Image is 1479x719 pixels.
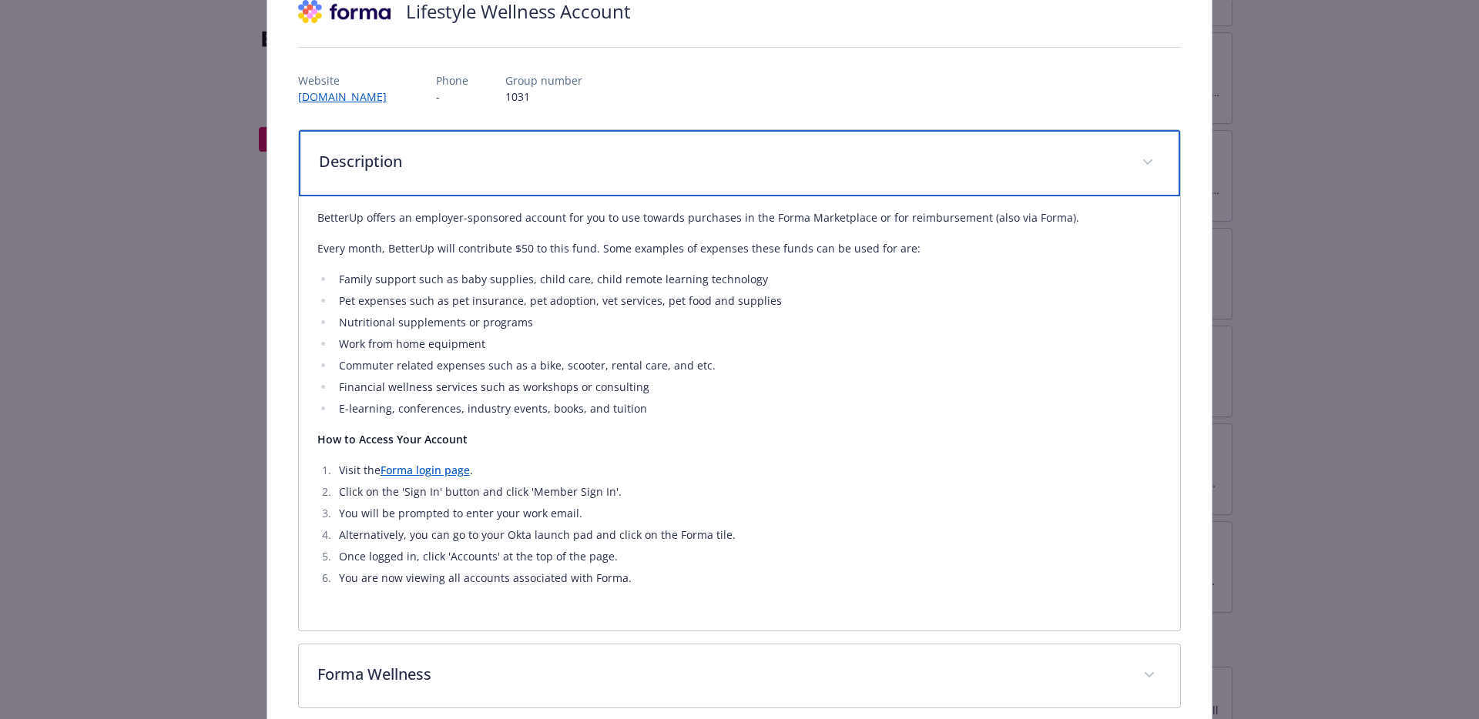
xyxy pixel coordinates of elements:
li: You are now viewing all accounts associated with Forma. [334,569,1162,587]
li: Click on the 'Sign In' button and click 'Member Sign In'. [334,483,1162,501]
li: You will be prompted to enter your work email. [334,504,1162,523]
li: Pet expenses such as pet insurance, pet adoption, vet services, pet food and supplies [334,292,1162,310]
li: Alternatively, you can go to your Okta launch pad and click on the Forma tile. [334,526,1162,544]
strong: How to Access Your Account [317,432,468,446]
a: [DOMAIN_NAME] [298,89,399,104]
div: Forma Wellness [299,644,1181,707]
p: Every month, BetterUp will contribute $50 to this fund. Some examples of expenses these funds can... [317,239,1162,258]
p: Phone [436,72,468,89]
p: Website [298,72,399,89]
p: 1031 [505,89,582,105]
li: E-learning, conferences, industry events, books, and tuition [334,400,1162,418]
p: Forma Wellness [317,663,1125,686]
div: Description [299,196,1181,630]
li: Family support such as baby supplies, child care, child remote learning technology [334,270,1162,289]
a: Forma login page [381,463,470,477]
li: Visit the . [334,461,1162,480]
p: BetterUp offers an employer-sponsored account for you to use towards purchases in the Forma Marke... [317,209,1162,227]
p: - [436,89,468,105]
p: Group number [505,72,582,89]
p: Description [319,150,1124,173]
li: Financial wellness services such as workshops or consulting [334,378,1162,396]
li: Work from home equipment [334,335,1162,353]
li: Nutritional supplements or programs [334,313,1162,332]
li: Commuter related expenses such as a bike, scooter, rental care, and etc. [334,356,1162,375]
li: Once logged in, click 'Accounts' at the top of the page. [334,547,1162,566]
div: Description [299,130,1181,196]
